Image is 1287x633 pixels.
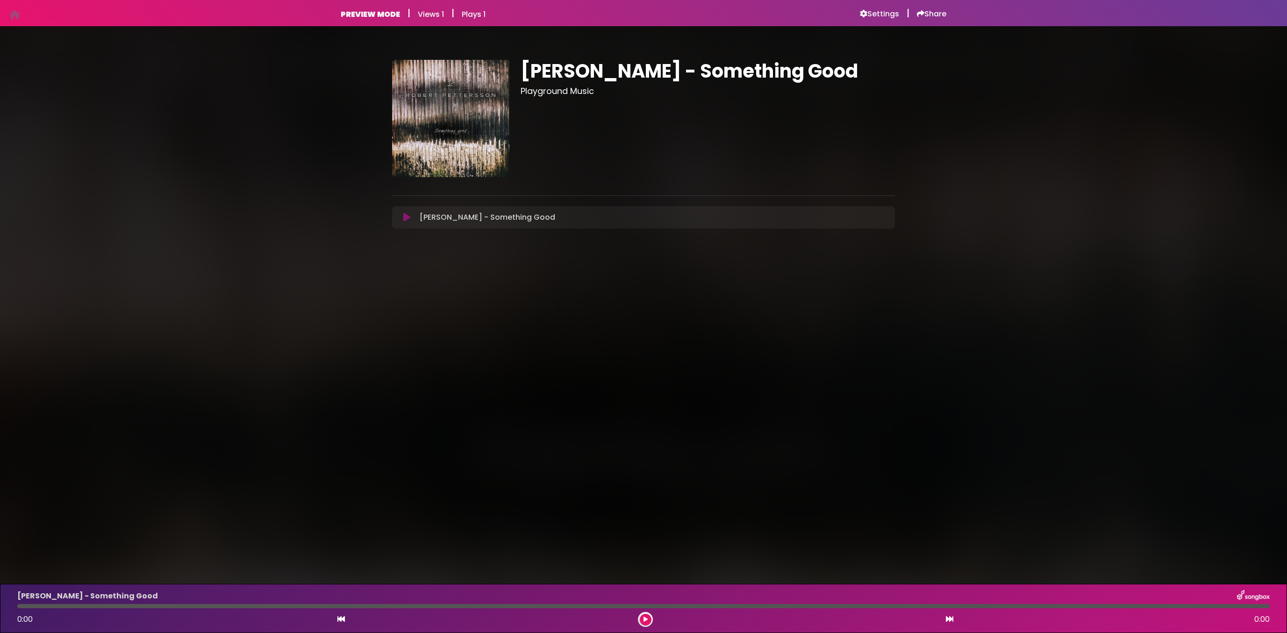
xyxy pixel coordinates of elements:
h5: | [408,7,410,19]
h1: [PERSON_NAME] - Something Good [521,60,895,82]
h5: | [907,7,909,19]
h6: Views 1 [418,10,444,19]
a: Settings [860,9,899,19]
a: Share [917,9,946,19]
img: xqdCdTEURdRSYKVrtuBq [392,60,509,177]
p: [PERSON_NAME] - Something Good [420,212,555,223]
h5: | [451,7,454,19]
h3: Playground Music [521,86,895,96]
h6: PREVIEW MODE [341,10,400,19]
h6: Plays 1 [462,10,486,19]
